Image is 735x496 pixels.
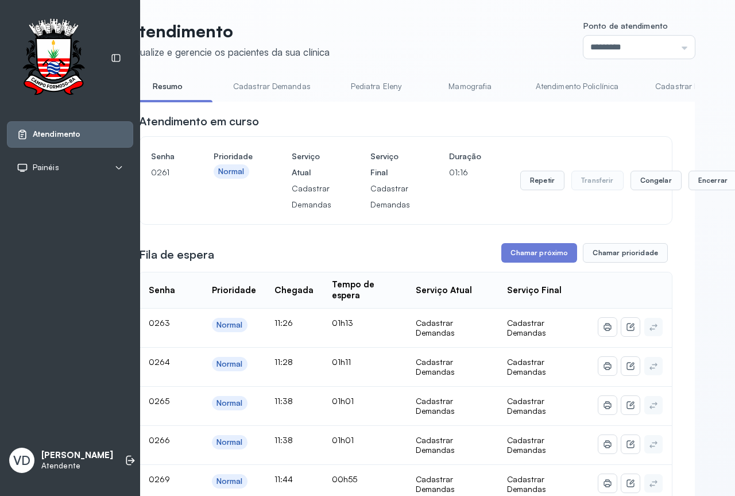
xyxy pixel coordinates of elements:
[149,396,169,406] span: 0265
[139,247,214,263] h3: Fila de espera
[583,21,668,30] span: Ponto de atendimento
[33,129,80,139] span: Atendimento
[216,320,243,330] div: Normal
[416,474,489,494] div: Cadastrar Demandas
[430,77,510,96] a: Mamografia
[449,148,481,164] h4: Duração
[416,318,489,338] div: Cadastrar Demandas
[127,46,330,58] div: Visualize e gerencie os pacientes da sua clínica
[127,77,208,96] a: Resumo
[332,279,397,301] div: Tempo de espera
[416,396,489,416] div: Cadastrar Demandas
[127,21,330,41] p: Atendimento
[41,461,113,471] p: Atendente
[33,163,59,172] span: Painéis
[212,285,256,296] div: Prioridade
[332,435,354,445] span: 01h01
[216,437,243,447] div: Normal
[507,435,546,455] span: Cadastrar Demandas
[507,396,546,416] span: Cadastrar Demandas
[274,435,293,445] span: 11:38
[149,357,170,367] span: 0264
[336,77,416,96] a: Pediatra Eleny
[139,113,259,129] h3: Atendimento em curso
[332,396,354,406] span: 01h01
[218,167,245,176] div: Normal
[149,435,170,445] span: 0266
[216,398,243,408] div: Normal
[274,318,293,328] span: 11:26
[571,171,624,190] button: Transferir
[507,357,546,377] span: Cadastrar Demandas
[507,318,546,338] span: Cadastrar Demandas
[370,180,410,213] p: Cadastrar Demandas
[416,357,489,377] div: Cadastrar Demandas
[416,285,472,296] div: Serviço Atual
[449,164,481,180] p: 01:16
[41,450,113,461] p: [PERSON_NAME]
[507,285,562,296] div: Serviço Final
[332,318,353,328] span: 01h13
[274,357,293,367] span: 11:28
[274,474,293,484] span: 11:44
[332,357,351,367] span: 01h11
[216,476,243,486] div: Normal
[292,180,331,213] p: Cadastrar Demandas
[17,129,123,140] a: Atendimento
[149,285,175,296] div: Senha
[274,285,314,296] div: Chegada
[507,474,546,494] span: Cadastrar Demandas
[416,435,489,455] div: Cadastrar Demandas
[12,18,95,98] img: Logotipo do estabelecimento
[520,171,564,190] button: Repetir
[216,359,243,369] div: Normal
[214,148,253,164] h4: Prioridade
[630,171,682,190] button: Congelar
[583,243,668,263] button: Chamar prioridade
[149,318,170,328] span: 0263
[151,164,175,180] p: 0261
[524,77,630,96] a: Atendimento Policlínica
[292,148,331,180] h4: Serviço Atual
[332,474,357,484] span: 00h55
[274,396,293,406] span: 11:38
[501,243,577,263] button: Chamar próximo
[370,148,410,180] h4: Serviço Final
[149,474,170,484] span: 0269
[222,77,322,96] a: Cadastrar Demandas
[151,148,175,164] h4: Senha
